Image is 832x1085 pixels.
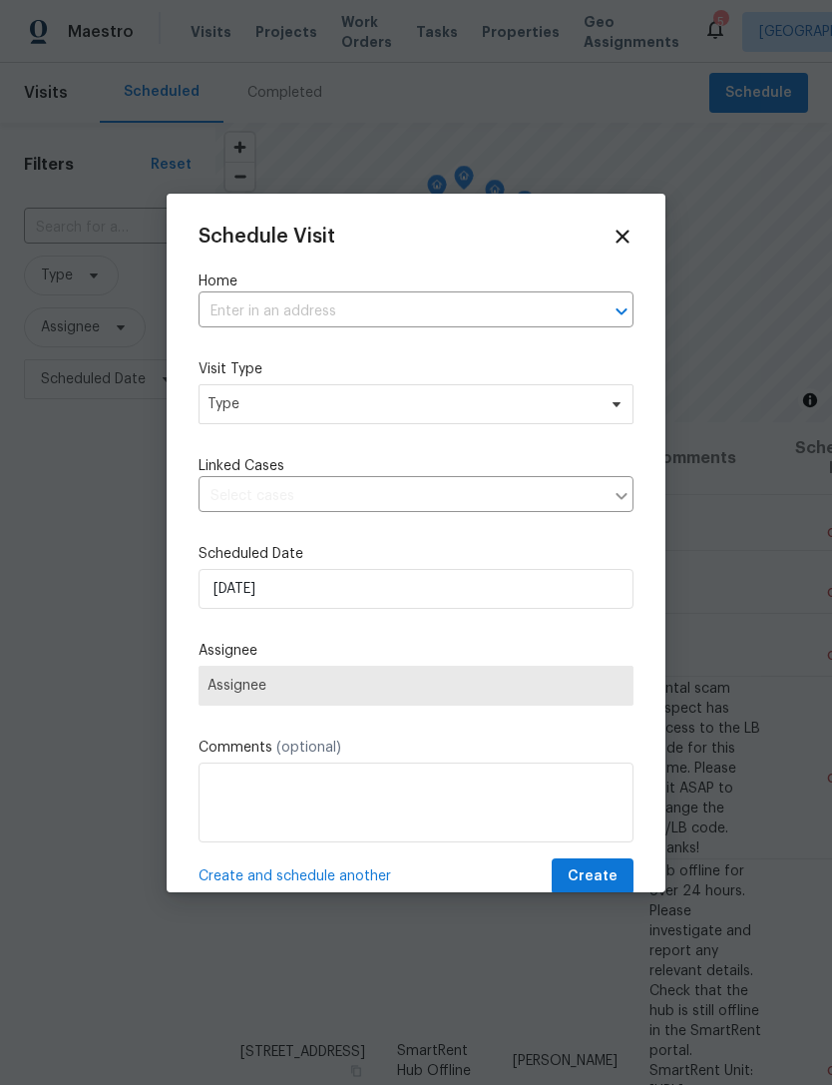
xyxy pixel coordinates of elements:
span: (optional) [276,741,341,755]
label: Visit Type [199,359,633,379]
label: Comments [199,738,633,758]
span: Linked Cases [199,456,284,476]
input: M/D/YYYY [199,569,633,609]
span: Assignee [208,678,624,694]
span: Type [208,394,596,414]
span: Schedule Visit [199,227,335,247]
label: Scheduled Date [199,544,633,564]
input: Select cases [199,481,604,512]
span: Create [568,864,618,889]
button: Open [608,297,635,325]
span: Create and schedule another [199,866,391,886]
button: Create [552,858,633,895]
span: Close [612,226,633,248]
label: Assignee [199,641,633,661]
input: Enter in an address [199,296,578,327]
label: Home [199,271,633,291]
